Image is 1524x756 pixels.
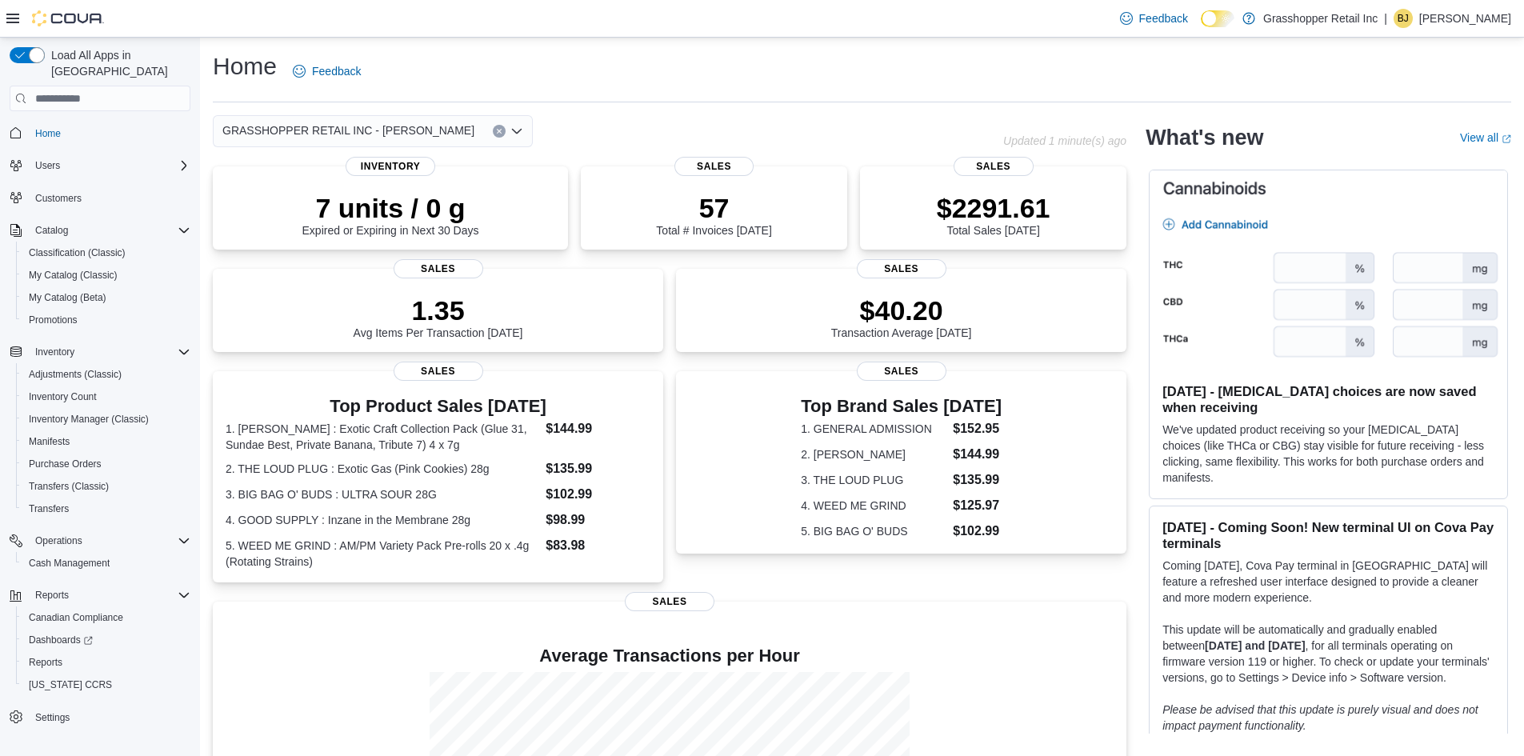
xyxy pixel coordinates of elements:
button: Home [3,121,197,144]
span: Home [29,122,190,142]
button: Classification (Classic) [16,242,197,264]
button: Operations [29,531,89,550]
a: Dashboards [22,630,99,650]
button: Open list of options [510,125,523,138]
div: Avg Items Per Transaction [DATE] [354,294,523,339]
button: Clear input [493,125,506,138]
span: Catalog [35,224,68,237]
button: My Catalog (Classic) [16,264,197,286]
a: [US_STATE] CCRS [22,675,118,694]
button: Inventory [3,341,197,363]
img: Cova [32,10,104,26]
button: Catalog [29,221,74,240]
dt: 1. GENERAL ADMISSION [801,421,946,437]
em: Please be advised that this update is purely visual and does not impact payment functionality. [1162,703,1478,732]
span: Reports [29,656,62,669]
p: We've updated product receiving so your [MEDICAL_DATA] choices (like THCa or CBG) stay visible fo... [1162,422,1494,486]
span: [US_STATE] CCRS [29,678,112,691]
h2: What's new [1146,125,1263,150]
span: My Catalog (Classic) [29,269,118,282]
span: Inventory [346,157,435,176]
span: Operations [35,534,82,547]
span: Promotions [22,310,190,330]
p: Updated 1 minute(s) ago [1003,134,1126,147]
button: Inventory Count [16,386,197,408]
button: Inventory Manager (Classic) [16,408,197,430]
div: Total Sales [DATE] [937,192,1050,237]
span: Manifests [29,435,70,448]
svg: External link [1502,134,1511,144]
span: Users [35,159,60,172]
span: Sales [674,157,754,176]
p: Grasshopper Retail Inc [1263,9,1378,28]
span: Classification (Classic) [29,246,126,259]
h3: Top Brand Sales [DATE] [801,397,1002,416]
button: Reports [3,584,197,606]
p: 1.35 [354,294,523,326]
button: Users [3,154,197,177]
dt: 2. [PERSON_NAME] [801,446,946,462]
span: My Catalog (Beta) [29,291,106,304]
span: Operations [29,531,190,550]
h4: Average Transactions per Hour [226,646,1114,666]
input: Dark Mode [1201,10,1234,27]
a: Promotions [22,310,84,330]
h3: [DATE] - [MEDICAL_DATA] choices are now saved when receiving [1162,383,1494,415]
a: Classification (Classic) [22,243,132,262]
button: Reports [29,586,75,605]
dt: 3. THE LOUD PLUG [801,472,946,488]
dt: 5. WEED ME GRIND : AM/PM Variety Pack Pre-rolls 20 x .4g (Rotating Strains) [226,538,539,570]
button: Canadian Compliance [16,606,197,629]
button: [US_STATE] CCRS [16,674,197,696]
span: Inventory Count [22,387,190,406]
span: My Catalog (Classic) [22,266,190,285]
button: Catalog [3,219,197,242]
span: Cash Management [29,557,110,570]
a: Transfers (Classic) [22,477,115,496]
span: Promotions [29,314,78,326]
span: Canadian Compliance [22,608,190,627]
dd: $98.99 [546,510,650,530]
span: Purchase Orders [22,454,190,474]
span: BJ [1398,9,1409,28]
a: Customers [29,189,88,208]
span: Purchase Orders [29,458,102,470]
span: Adjustments (Classic) [29,368,122,381]
dt: 3. BIG BAG O' BUDS : ULTRA SOUR 28G [226,486,539,502]
button: Manifests [16,430,197,453]
a: Settings [29,708,76,727]
a: My Catalog (Beta) [22,288,113,307]
span: Sales [857,362,946,381]
a: My Catalog (Classic) [22,266,124,285]
button: Settings [3,706,197,729]
button: Customers [3,186,197,210]
a: Reports [22,653,69,672]
span: Sales [857,259,946,278]
span: My Catalog (Beta) [22,288,190,307]
span: Feedback [1139,10,1188,26]
dd: $102.99 [953,522,1002,541]
span: GRASSHOPPER RETAIL INC - [PERSON_NAME] [222,121,474,140]
a: Home [29,124,67,143]
span: Customers [29,188,190,208]
dt: 4. GOOD SUPPLY : Inzane in the Membrane 28g [226,512,539,528]
a: Dashboards [16,629,197,651]
button: Promotions [16,309,197,331]
span: Settings [29,707,190,727]
span: Sales [394,362,483,381]
span: Inventory Manager (Classic) [29,413,149,426]
button: Transfers [16,498,197,520]
button: Inventory [29,342,81,362]
span: Canadian Compliance [29,611,123,624]
span: Dashboards [29,634,93,646]
a: View allExternal link [1460,131,1511,144]
a: Feedback [1114,2,1194,34]
span: Transfers [22,499,190,518]
strong: [DATE] and [DATE] [1205,639,1305,652]
a: Adjustments (Classic) [22,365,128,384]
button: Transfers (Classic) [16,475,197,498]
p: This update will be automatically and gradually enabled between , for all terminals operating on ... [1162,622,1494,686]
dt: 1. [PERSON_NAME] : Exotic Craft Collection Pack (Glue 31, Sundae Best, Private Banana, Tribute 7)... [226,421,539,453]
span: Settings [35,711,70,724]
span: Dashboards [22,630,190,650]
